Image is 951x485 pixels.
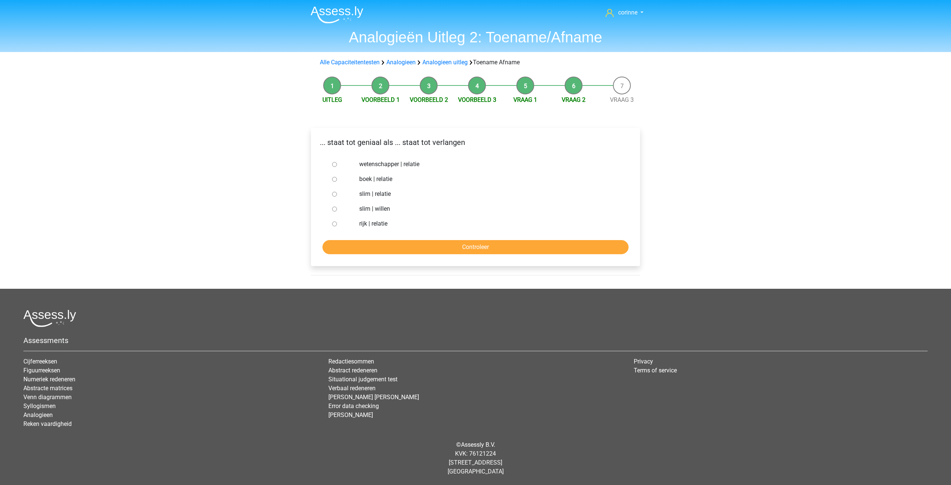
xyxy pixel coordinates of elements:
label: slim | relatie [359,190,616,198]
a: Reken vaardigheid [23,420,72,427]
h1: Analogieën Uitleg 2: Toename/Afname [305,28,646,46]
a: Alle Capaciteitentesten [320,59,380,66]
a: Situational judgement test [328,376,397,383]
a: Abstracte matrices [23,385,72,392]
a: Analogieen [386,59,416,66]
a: [PERSON_NAME] [PERSON_NAME] [328,394,419,401]
a: Redactiesommen [328,358,374,365]
span: corinne [618,9,637,16]
a: Vraag 1 [513,96,537,103]
div: Toename Afname [317,58,634,67]
p: ... staat tot geniaal als ... staat tot verlangen [317,137,634,148]
a: Voorbeeld 2 [410,96,448,103]
div: © KVK: 76121224 [STREET_ADDRESS] [GEOGRAPHIC_DATA] [18,434,933,482]
a: Analogieen [23,411,53,418]
a: Abstract redeneren [328,367,377,374]
a: Vraag 3 [610,96,634,103]
a: Uitleg [322,96,342,103]
label: slim | willen [359,204,616,213]
a: Assessly B.V. [461,441,495,448]
a: Venn diagrammen [23,394,72,401]
a: Analogieen uitleg [422,59,468,66]
a: Voorbeeld 1 [361,96,400,103]
label: wetenschapper | relatie [359,160,616,169]
a: [PERSON_NAME] [328,411,373,418]
a: Vraag 2 [562,96,585,103]
a: Figuurreeksen [23,367,60,374]
a: Verbaal redeneren [328,385,376,392]
input: Controleer [322,240,629,254]
a: Voorbeeld 3 [458,96,496,103]
img: Assessly [311,6,363,23]
a: Numeriek redeneren [23,376,75,383]
a: Syllogismen [23,402,56,410]
label: rijk | relatie [359,219,616,228]
a: Error data checking [328,402,379,410]
img: Assessly logo [23,310,76,327]
a: corinne [603,8,646,17]
a: Privacy [634,358,653,365]
a: Cijferreeksen [23,358,57,365]
h5: Assessments [23,336,928,345]
label: boek | relatie [359,175,616,184]
a: Terms of service [634,367,677,374]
